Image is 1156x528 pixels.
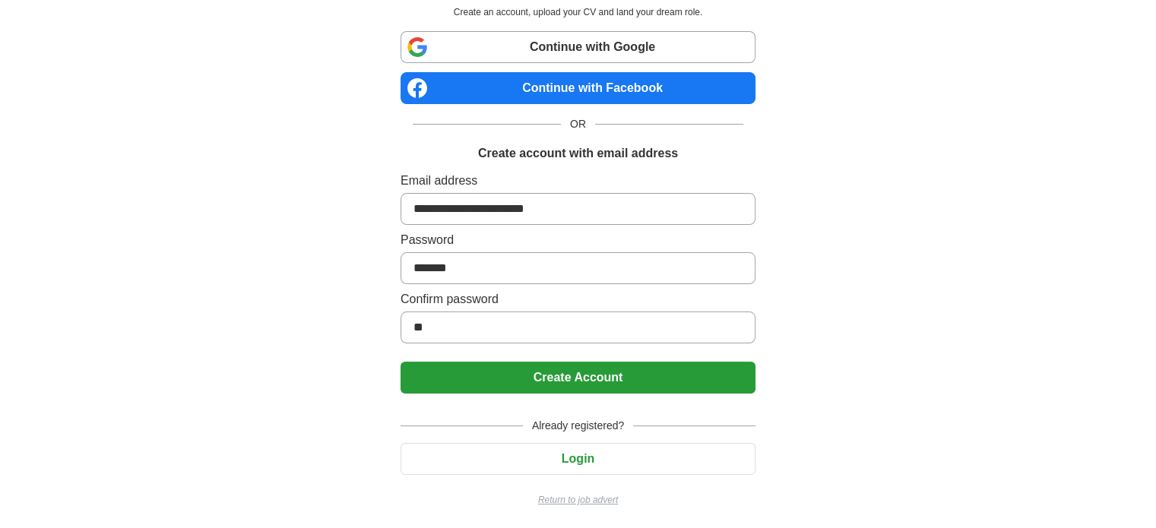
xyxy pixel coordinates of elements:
[401,452,755,465] a: Login
[401,443,755,475] button: Login
[404,5,752,19] p: Create an account, upload your CV and land your dream role.
[401,231,755,249] label: Password
[478,144,678,163] h1: Create account with email address
[401,72,755,104] a: Continue with Facebook
[401,31,755,63] a: Continue with Google
[561,116,595,132] span: OR
[401,493,755,507] a: Return to job advert
[401,290,755,308] label: Confirm password
[401,362,755,394] button: Create Account
[523,418,633,434] span: Already registered?
[401,172,755,190] label: Email address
